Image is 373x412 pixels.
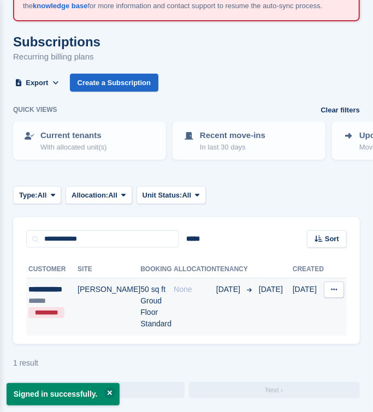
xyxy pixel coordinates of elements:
span: Sort [325,234,339,244]
nav: Page [11,380,362,401]
a: Clear filters [321,105,360,116]
span: Type: [19,190,38,201]
span: All [182,190,192,201]
th: Created [293,261,324,278]
div: 1 result [13,357,360,369]
td: [PERSON_NAME] [78,278,140,336]
a: knowledge base [33,2,87,10]
span: Export [26,77,48,88]
p: Signed in successfully. [7,383,120,405]
a: Next [189,382,360,398]
th: Customer [26,261,78,278]
p: Current tenants [40,129,106,142]
span: [DATE] [216,284,242,295]
span: [DATE] [259,285,283,294]
a: Create a Subscription [70,74,158,92]
p: With allocated unit(s) [40,142,106,153]
a: Current tenants With allocated unit(s) [14,123,165,159]
p: Recent move-ins [200,129,265,142]
h6: Quick views [13,105,57,115]
span: All [38,190,47,201]
button: Allocation: All [66,186,132,204]
a: Recent move-ins In last 30 days [174,123,324,159]
button: Unit Status: All [137,186,206,204]
p: In last 30 days [200,142,265,153]
span: All [108,190,117,201]
td: 50 sq ft Groud Floor Standard [140,278,174,336]
div: None [174,284,216,295]
th: Allocation [174,261,216,278]
button: Export [13,74,61,92]
button: Type: All [13,186,61,204]
td: [DATE] [293,278,324,336]
th: Tenancy [216,261,254,278]
th: Booking [140,261,174,278]
span: Unit Status: [143,190,182,201]
h1: Subscriptions [13,34,100,49]
span: Allocation: [72,190,108,201]
p: Recurring billing plans [13,51,100,63]
th: Site [78,261,140,278]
